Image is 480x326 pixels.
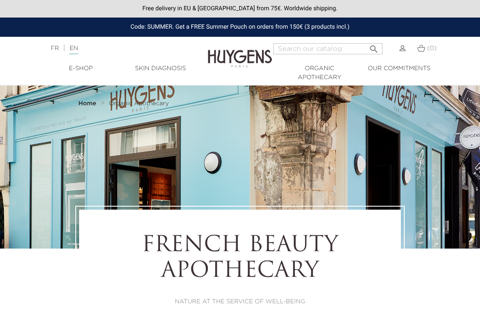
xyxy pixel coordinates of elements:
[109,101,169,107] span: Organic Apothecary
[103,233,377,285] h1: FRENCH BEAUTY APOTHECARY
[273,43,382,54] input: Search
[69,45,78,54] a: EN
[280,64,359,82] a: Organic Apothecary
[78,101,96,107] strong: Home
[121,64,200,73] a: Skin Diagnosis
[366,41,382,52] button: 
[427,45,436,51] span: (0)
[103,297,377,306] p: NATURE AT THE SERVICE OF WELL-BEING
[50,45,59,51] a: FR
[359,64,439,73] a: Our commitments
[208,36,272,69] img: Huygens
[41,64,121,73] a: E-Shop
[369,41,379,52] i: 
[46,43,193,53] div: |
[109,100,169,107] a: Organic Apothecary
[78,100,98,107] a: Home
